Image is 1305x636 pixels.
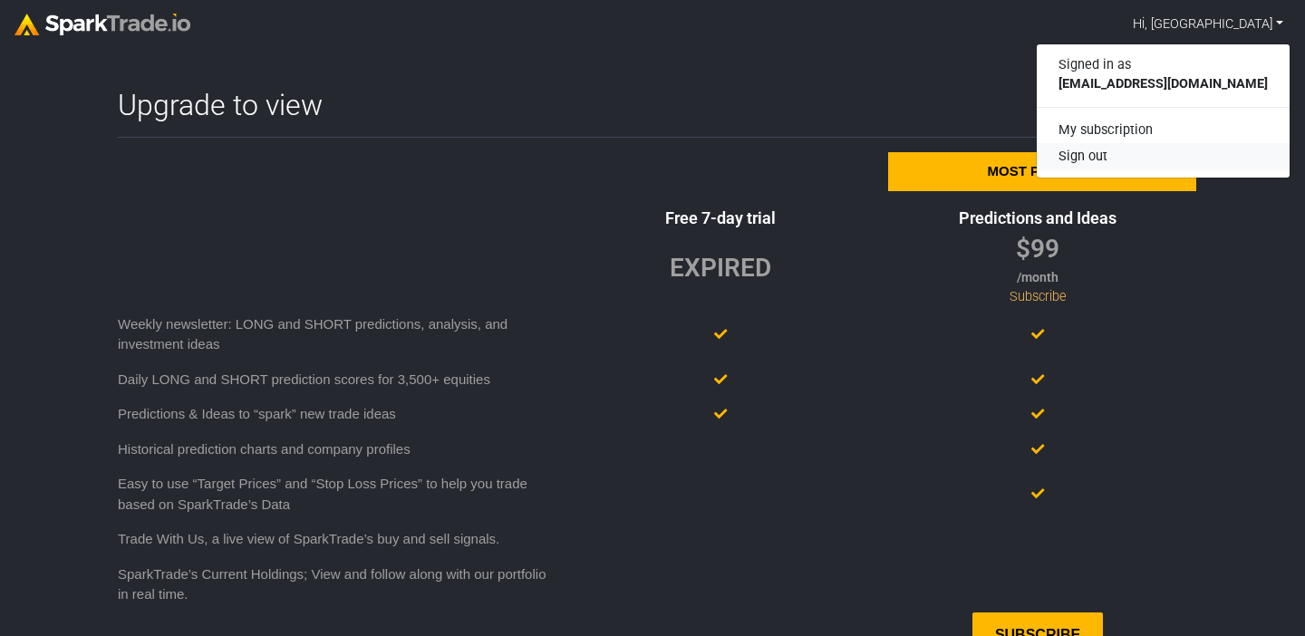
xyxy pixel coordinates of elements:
a: Hi, [GEOGRAPHIC_DATA] [1126,7,1290,42]
h2: Upgrade to view [118,88,323,122]
div: Most popular [988,161,1097,182]
b: [EMAIL_ADDRESS][DOMAIN_NAME] [1058,76,1268,92]
div: Predictions & Ideas to “spark” new trade ideas [109,404,562,425]
img: sparktrade.png [14,14,190,35]
div: Predictions and Ideas [879,206,1196,230]
div: Free 7-day trial [562,206,879,230]
div: Historical prediction charts and company profiles [109,439,562,460]
div: EXPIRED [670,249,771,287]
div: Weekly newsletter: LONG and SHORT predictions, analysis, and investment ideas [109,314,562,355]
div: Signed in as [1037,52,1290,98]
div: Easy to use “Target Prices” and “Stop Loss Prices” to help you trade based on SparkTrade’s Data [109,474,562,515]
div: SparkTrade’s Current Holdings; View and follow along with our portfolio in real time. [109,564,562,605]
a: My subscription [1037,117,1290,144]
div: Hi, [GEOGRAPHIC_DATA] [1036,43,1290,178]
div: /month [1017,268,1058,287]
button: Sign out [1037,143,1290,170]
a: Subscribe [1010,289,1066,304]
div: $99 [1016,230,1059,268]
div: Daily LONG and SHORT prediction scores for 3,500+ equities [109,370,562,390]
div: Trade With Us, a live view of SparkTrade’s buy and sell signals. [109,529,562,550]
